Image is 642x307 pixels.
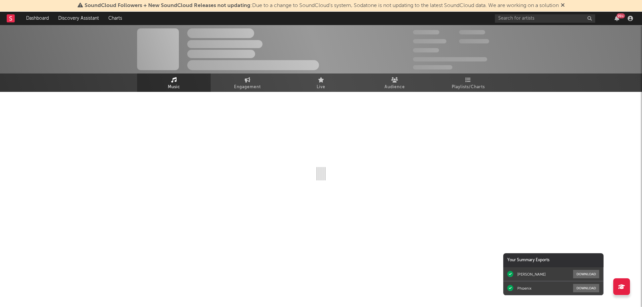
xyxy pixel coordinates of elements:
[561,3,565,8] span: Dismiss
[615,16,619,21] button: 99+
[234,83,261,91] span: Engagement
[517,272,546,277] div: [PERSON_NAME]
[503,253,604,267] div: Your Summary Exports
[413,48,439,52] span: 100 000
[573,270,599,278] button: Download
[459,39,489,43] span: 1 000 000
[21,12,53,25] a: Dashboard
[495,14,595,23] input: Search for artists
[53,12,104,25] a: Discovery Assistant
[85,3,559,8] span: : Due to a change to SoundCloud's system, Sodatone is not updating to the latest SoundCloud data....
[358,73,431,92] a: Audience
[104,12,127,25] a: Charts
[617,13,625,18] div: 99 +
[137,73,211,92] a: Music
[573,284,599,292] button: Download
[211,73,284,92] a: Engagement
[452,83,485,91] span: Playlists/Charts
[413,57,487,61] span: 50 000 000 Monthly Listeners
[431,73,505,92] a: Playlists/Charts
[168,83,180,91] span: Music
[413,65,452,69] span: Jump Score: 85.0
[317,83,325,91] span: Live
[85,3,250,8] span: SoundCloud Followers + New SoundCloud Releases not updating
[459,30,485,34] span: 100 000
[413,39,446,43] span: 50 000 000
[413,30,439,34] span: 300 000
[284,73,358,92] a: Live
[517,286,531,291] div: Phoenix
[385,83,405,91] span: Audience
